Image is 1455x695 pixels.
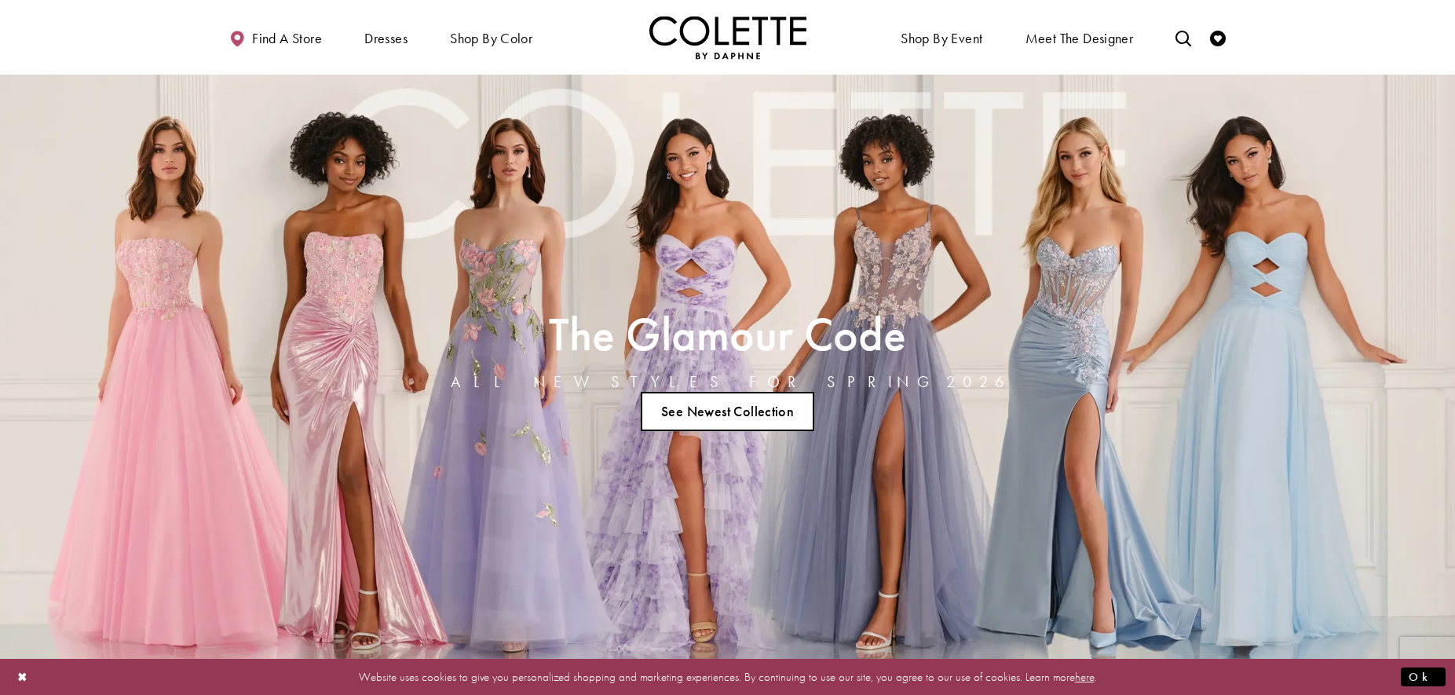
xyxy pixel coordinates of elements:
a: here [1075,668,1095,684]
span: Find a store [252,31,322,46]
span: Shop by color [450,31,532,46]
span: Dresses [360,16,411,59]
a: Find a store [225,16,326,59]
ul: Slider Links [446,386,1010,437]
a: Visit Home Page [649,16,806,59]
h4: ALL NEW STYLES FOR SPRING 2026 [451,373,1005,390]
span: Shop By Event [897,16,986,59]
span: Meet the designer [1025,31,1134,46]
span: Dresses [364,31,408,46]
a: See Newest Collection The Glamour Code ALL NEW STYLES FOR SPRING 2026 [641,392,815,431]
img: Colette by Daphne [649,16,806,59]
h2: The Glamour Code [451,313,1005,356]
span: Shop By Event [901,31,982,46]
a: Toggle search [1172,16,1195,59]
a: Meet the designer [1022,16,1138,59]
p: Website uses cookies to give you personalized shopping and marketing experiences. By continuing t... [113,666,1342,687]
button: Close Dialog [9,663,36,690]
button: Submit Dialog [1401,667,1446,686]
span: Shop by color [446,16,536,59]
a: Check Wishlist [1206,16,1230,59]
